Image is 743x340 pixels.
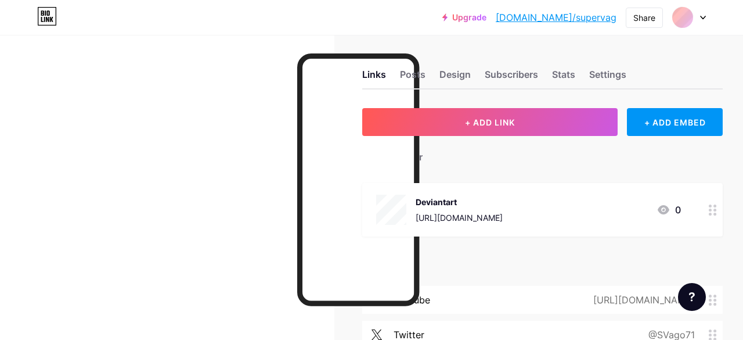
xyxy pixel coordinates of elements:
div: [URL][DOMAIN_NAME] [575,293,709,307]
div: Subscribers [485,67,538,88]
a: [DOMAIN_NAME]/supervag [496,10,616,24]
div: Stats [552,67,575,88]
button: + ADD LINK [362,108,618,136]
div: [URL][DOMAIN_NAME] [416,212,503,224]
div: Share [633,12,655,24]
div: SOCIALS [362,264,723,277]
div: + ADD EMBED [627,108,723,136]
div: Deviantart [416,196,503,208]
div: Links [362,67,386,88]
span: + ADD LINK [465,117,515,127]
div: Posts [400,67,425,88]
div: Design [439,67,471,88]
div: Settings [589,67,626,88]
div: 0 [657,203,681,217]
a: Upgrade [442,13,486,22]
